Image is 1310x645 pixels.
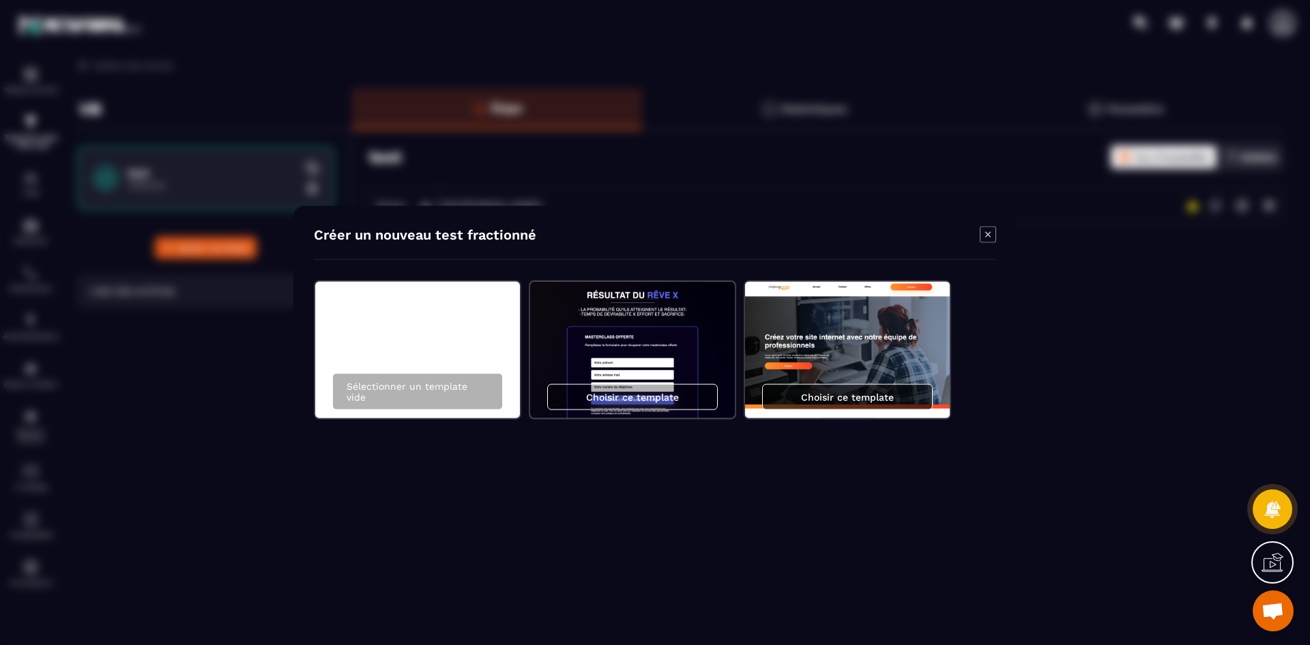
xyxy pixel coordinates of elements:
h4: Créer un nouveau test fractionné [314,226,536,245]
a: Ouvrir le chat [1253,590,1294,631]
p: Choisir ce template [801,391,894,402]
p: Choisir ce template [586,391,679,402]
img: image [530,281,735,418]
p: Sélectionner un template vide [347,380,489,402]
img: image [745,281,950,418]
